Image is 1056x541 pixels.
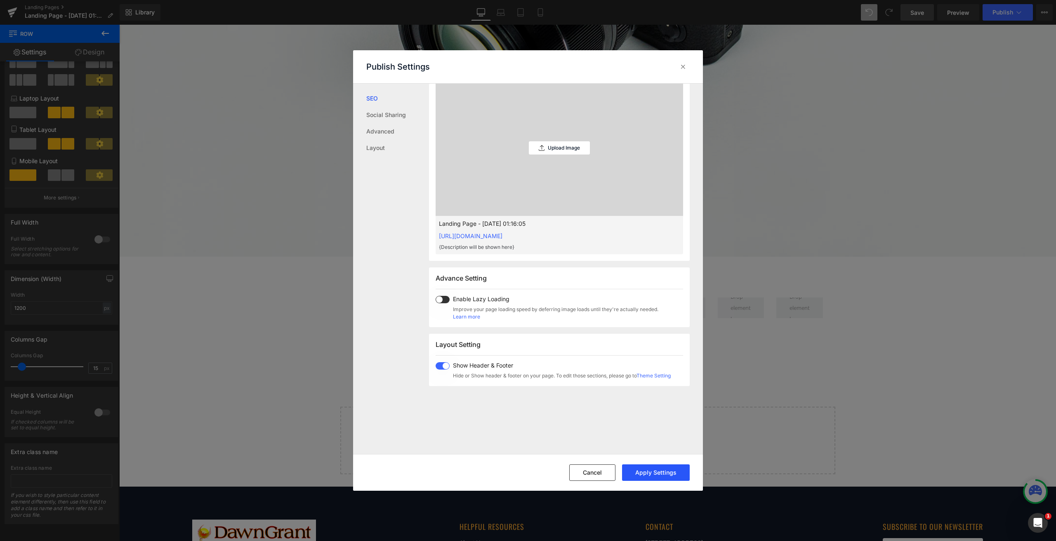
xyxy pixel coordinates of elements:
a: About Us [340,515,364,521]
span: Enable Lazy Loading [453,296,658,302]
span: Hide or Show header & footer on your page. To edit those sections, please go to [453,372,671,379]
a: [URL][DOMAIN_NAME] [439,232,502,239]
span: Improve your page loading speed by deferring image loads until they're actually needed. [453,306,658,313]
img: Footer logo [73,495,197,527]
a: Learn more [453,313,480,321]
p: {Description will be shown here} [439,244,653,251]
a: Layout [366,140,429,156]
span: Layout Setting [436,340,481,349]
h3: Subscribe to our Newsletter [764,495,864,509]
h1: My Postcast [487,304,521,328]
p: Landing Page - [DATE] 01:16:05 [439,219,653,228]
button: Apply Settings [622,464,690,481]
button: Cancel [569,464,615,481]
h3: Helpful Resources [340,495,405,509]
p: Upload Image [548,145,580,151]
span: Show Header & Footer [453,362,671,369]
p: or Drag & Drop elements from left sidebar [234,424,703,430]
a: Theme Setting [636,372,671,379]
p: Publish Settings [366,62,430,72]
a: SEO [366,90,429,107]
a: Explore Blocks [391,401,465,418]
a: Social Sharing [366,107,429,123]
p: [STREET_ADDRESS] Phone: [PHONE_NUMBER] Email: [EMAIL_ADDRESS][DOMAIN_NAME] [526,513,642,541]
a: Advanced [366,123,429,140]
input: Enter your email [764,513,864,530]
iframe: Intercom live chat [1028,513,1048,533]
h3: Contact [526,495,642,509]
span: 1 [1045,513,1051,520]
h1: 04 [487,285,521,304]
a: Add Single Section [472,401,546,418]
span: Advance Setting [436,274,487,282]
